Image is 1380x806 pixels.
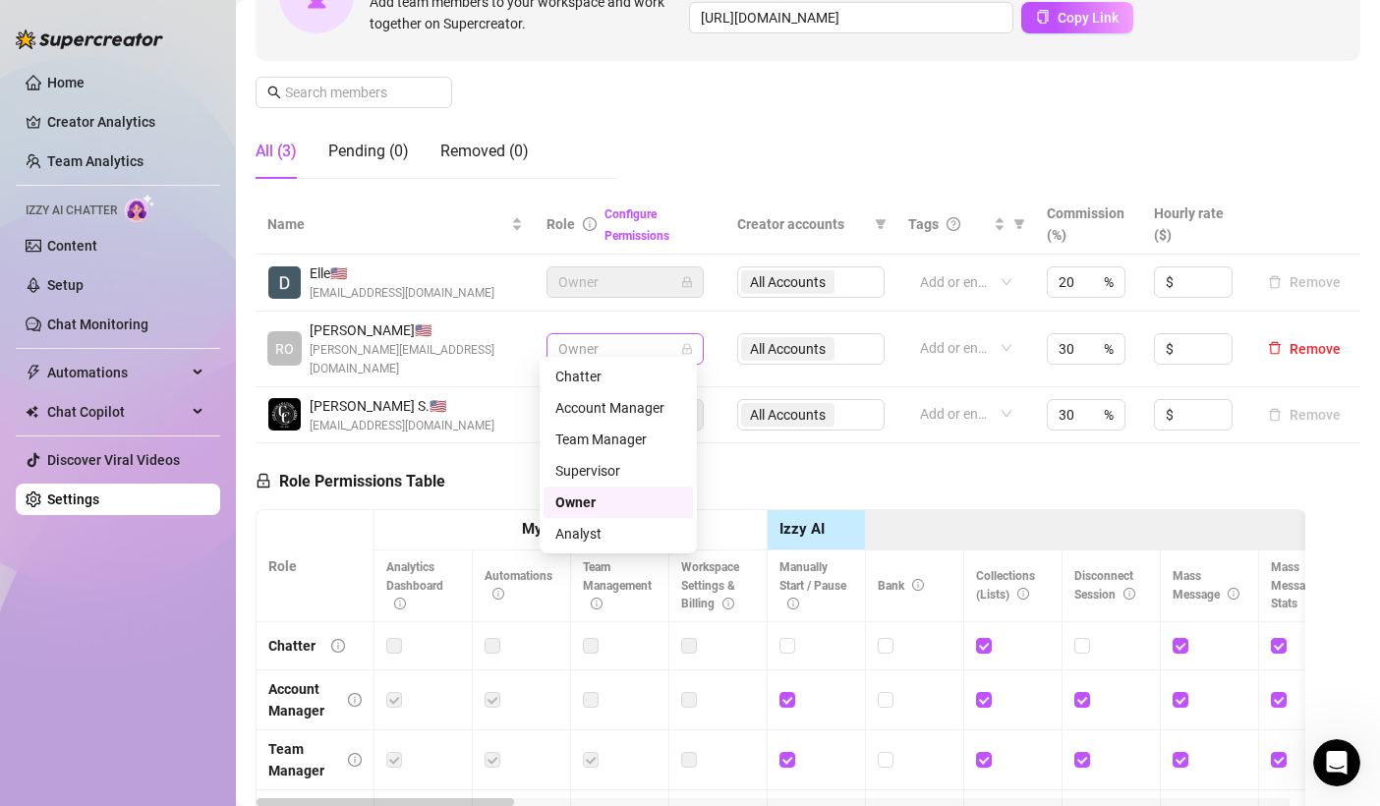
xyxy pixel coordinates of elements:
[440,140,529,163] div: Removed (0)
[295,613,393,692] button: News
[737,213,867,235] span: Creator accounts
[555,491,681,513] div: Owner
[268,738,332,781] div: Team Manager
[125,194,155,222] img: AI Chatter
[20,373,350,393] p: CRM, Chatting and Management Tools
[544,392,693,424] div: Account Manager
[681,276,693,288] span: lock
[722,598,734,609] span: info-circle
[348,753,362,767] span: info-circle
[555,366,681,387] div: Chatter
[875,218,887,230] span: filter
[47,491,99,507] a: Settings
[13,49,380,87] div: Search for helpSearch for help
[310,319,523,341] span: [PERSON_NAME] 🇺🇸
[555,523,681,545] div: Analyst
[20,219,84,240] span: 5 articles
[871,209,891,239] span: filter
[1271,560,1318,611] span: Mass Message Stats
[256,470,445,493] h5: Role Permissions Table
[1260,270,1349,294] button: Remove
[310,341,523,378] span: [PERSON_NAME][EMAIL_ADDRESS][DOMAIN_NAME]
[256,140,297,163] div: All (3)
[912,579,924,591] span: info-circle
[331,639,345,653] span: info-circle
[976,569,1035,602] span: Collections (Lists)
[1074,569,1135,602] span: Disconnect Session
[1173,569,1239,602] span: Mass Message
[172,8,225,41] h1: Help
[20,170,350,191] p: Getting Started
[787,598,799,609] span: info-circle
[1290,341,1341,357] span: Remove
[114,662,182,676] span: Messages
[522,520,619,538] strong: My Workspace
[310,262,494,284] span: Elle 🇺🇸
[328,140,409,163] div: Pending (0)
[1035,195,1141,255] th: Commission (%)
[348,693,362,707] span: info-circle
[492,588,504,600] span: info-circle
[20,114,374,138] h2: 5 collections
[583,560,652,611] span: Team Management
[20,442,91,463] span: 14 articles
[20,296,350,317] p: Learn about our AI Chatter - Izzy
[257,510,374,622] th: Role
[583,217,597,231] span: info-circle
[546,216,575,232] span: Role
[779,520,825,538] strong: Izzy AI
[20,271,350,292] p: Izzy - AI Chatter
[1142,195,1248,255] th: Hourly rate ($)
[47,452,180,468] a: Discover Viral Videos
[47,396,187,428] span: Chat Copilot
[310,417,494,435] span: [EMAIL_ADDRESS][DOMAIN_NAME]
[13,49,380,87] input: Search for help
[1260,403,1349,427] button: Remove
[268,635,316,657] div: Chatter
[26,405,38,419] img: Chat Copilot
[386,560,443,611] span: Analytics Dashboard
[267,86,281,99] span: search
[878,579,924,593] span: Bank
[325,662,363,676] span: News
[47,317,148,332] a: Chat Monitoring
[47,153,144,169] a: Team Analytics
[20,519,350,540] p: Answers to your common questions
[908,213,939,235] span: Tags
[544,424,693,455] div: Team Manager
[268,398,301,431] img: Landry St.patrick
[394,598,406,609] span: info-circle
[555,460,681,482] div: Supervisor
[681,560,739,611] span: Workspace Settings & Billing
[947,217,960,231] span: question-circle
[256,195,535,255] th: Name
[47,75,85,90] a: Home
[555,397,681,419] div: Account Manager
[267,213,507,235] span: Name
[1268,341,1282,355] span: delete
[47,106,204,138] a: Creator Analytics
[558,267,692,297] span: Owner
[1123,588,1135,600] span: info-circle
[20,544,91,564] span: 13 articles
[779,560,846,611] span: Manually Start / Pause
[47,357,187,388] span: Automations
[310,395,494,417] span: [PERSON_NAME] S. 🇺🇸
[16,29,163,49] img: logo-BBDzfeDw.svg
[310,284,494,303] span: [EMAIL_ADDRESS][DOMAIN_NAME]
[1021,2,1133,33] button: Copy Link
[285,82,425,103] input: Search members
[26,365,41,380] span: thunderbolt
[275,338,294,360] span: RO
[1260,337,1349,361] button: Remove
[1013,218,1025,230] span: filter
[228,662,263,676] span: Help
[485,569,552,602] span: Automations
[47,277,84,293] a: Setup
[681,343,693,355] span: lock
[558,334,692,364] span: Owner
[1036,10,1050,24] span: copy
[1313,739,1360,786] iframe: Intercom live chat
[544,361,693,392] div: Chatter
[1228,588,1239,600] span: info-circle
